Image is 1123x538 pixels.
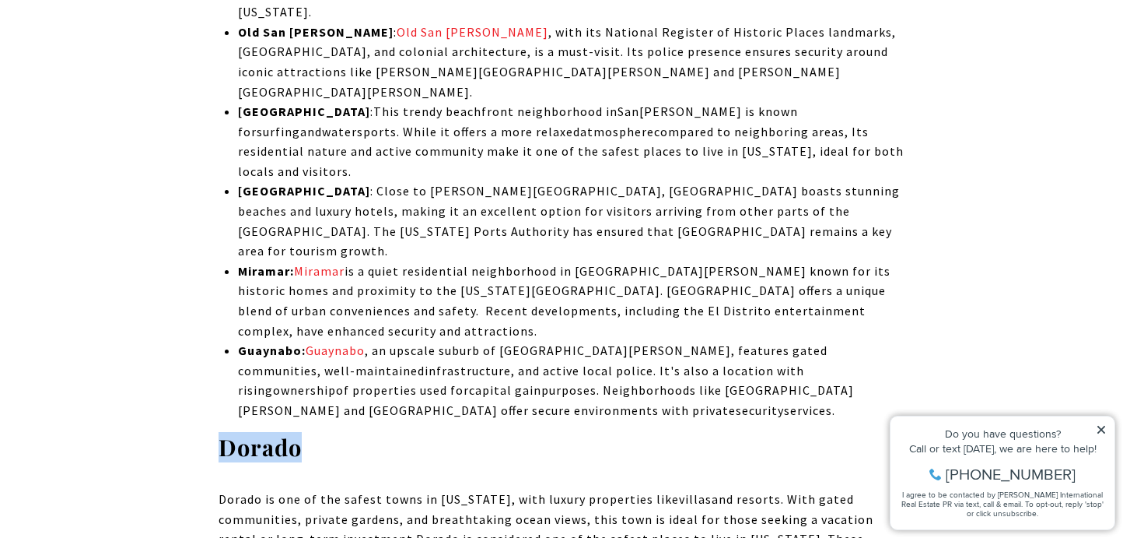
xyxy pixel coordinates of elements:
[238,124,904,179] span: compared to neighboring areas, Its residential nature and active community make it one of the saf...
[306,343,365,358] a: Guaynabo
[64,73,194,89] span: [PHONE_NUMBER]
[238,24,896,100] span: , with its National Register of Historic Places landmarks, [GEOGRAPHIC_DATA], and colonial archit...
[19,96,222,125] span: I agree to be contacted by [PERSON_NAME] International Real Estate PR via text, call & email. To ...
[580,124,654,139] span: atmosphere
[257,124,300,139] span: surfing
[16,50,225,61] div: Call or text [DATE], we are here to help!
[238,104,904,179] span: :
[373,104,617,119] span: This trendy beachfront neighborhood in
[238,104,798,139] span: [PERSON_NAME] is known for
[322,124,357,139] span: water
[397,24,548,40] a: Old San [PERSON_NAME]
[238,263,294,279] strong: Miramar:
[238,24,394,40] strong: Old San [PERSON_NAME]
[357,124,580,139] span: sports. While it offers a more relaxed
[300,124,322,139] span: and
[512,491,679,507] span: , with luxury properties like
[238,24,896,100] span: :
[238,343,306,358] strong: Guaynabo:
[712,491,733,507] span: and
[219,432,302,462] strong: Dorado
[425,363,511,378] span: infrastructure
[294,263,345,279] a: Miramar - open in a new tab
[679,491,712,507] span: villas
[238,104,370,119] strong: [GEOGRAPHIC_DATA]
[273,382,336,398] span: ownership
[238,183,370,199] strong: [GEOGRAPHIC_DATA]
[238,183,900,258] span: : Close to [PERSON_NAME][GEOGRAPHIC_DATA], [GEOGRAPHIC_DATA] boasts stunning beaches and luxury h...
[238,343,854,418] span: , an upscale suburb of [GEOGRAPHIC_DATA][PERSON_NAME], features gated communities, well-maintaine...
[736,403,784,418] span: security
[238,263,890,339] span: is a quiet residential neighborhood in [GEOGRAPHIC_DATA][PERSON_NAME] known for its historic home...
[469,382,541,398] span: capital gain
[16,35,225,46] div: Do you have questions?
[617,104,639,119] span: San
